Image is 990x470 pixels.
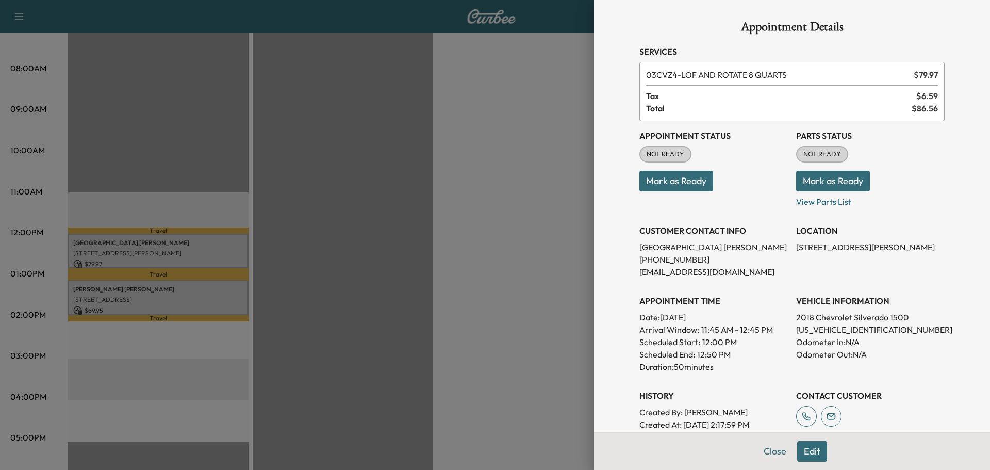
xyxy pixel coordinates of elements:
[639,311,788,323] p: Date: [DATE]
[796,336,945,348] p: Odometer In: N/A
[797,149,847,159] span: NOT READY
[639,171,713,191] button: Mark as Ready
[639,266,788,278] p: [EMAIL_ADDRESS][DOMAIN_NAME]
[639,418,788,431] p: Created At : [DATE] 2:17:59 PM
[639,45,945,58] h3: Services
[646,69,910,81] span: LOF AND ROTATE 8 QUARTS
[796,348,945,361] p: Odometer Out: N/A
[639,21,945,37] h1: Appointment Details
[697,348,731,361] p: 12:50 PM
[796,295,945,307] h3: VEHICLE INFORMATION
[757,441,793,462] button: Close
[646,90,916,102] span: Tax
[639,406,788,418] p: Created By : [PERSON_NAME]
[796,323,945,336] p: [US_VEHICLE_IDENTIFICATION_NUMBER]
[796,224,945,237] h3: LOCATION
[646,102,912,115] span: Total
[639,323,788,336] p: Arrival Window:
[639,295,788,307] h3: APPOINTMENT TIME
[639,361,788,373] p: Duration: 50 minutes
[702,336,737,348] p: 12:00 PM
[639,348,695,361] p: Scheduled End:
[796,390,945,402] h3: CONTACT CUSTOMER
[640,149,690,159] span: NOT READY
[701,323,773,336] span: 11:45 AM - 12:45 PM
[797,441,827,462] button: Edit
[796,129,945,142] h3: Parts Status
[639,253,788,266] p: [PHONE_NUMBER]
[796,171,870,191] button: Mark as Ready
[914,69,938,81] span: $ 79.97
[639,224,788,237] h3: CUSTOMER CONTACT INFO
[639,129,788,142] h3: Appointment Status
[796,191,945,208] p: View Parts List
[639,241,788,253] p: [GEOGRAPHIC_DATA] [PERSON_NAME]
[639,336,700,348] p: Scheduled Start:
[639,390,788,402] h3: History
[912,102,938,115] span: $ 86.56
[796,241,945,253] p: [STREET_ADDRESS][PERSON_NAME]
[916,90,938,102] span: $ 6.59
[796,311,945,323] p: 2018 Chevrolet Silverado 1500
